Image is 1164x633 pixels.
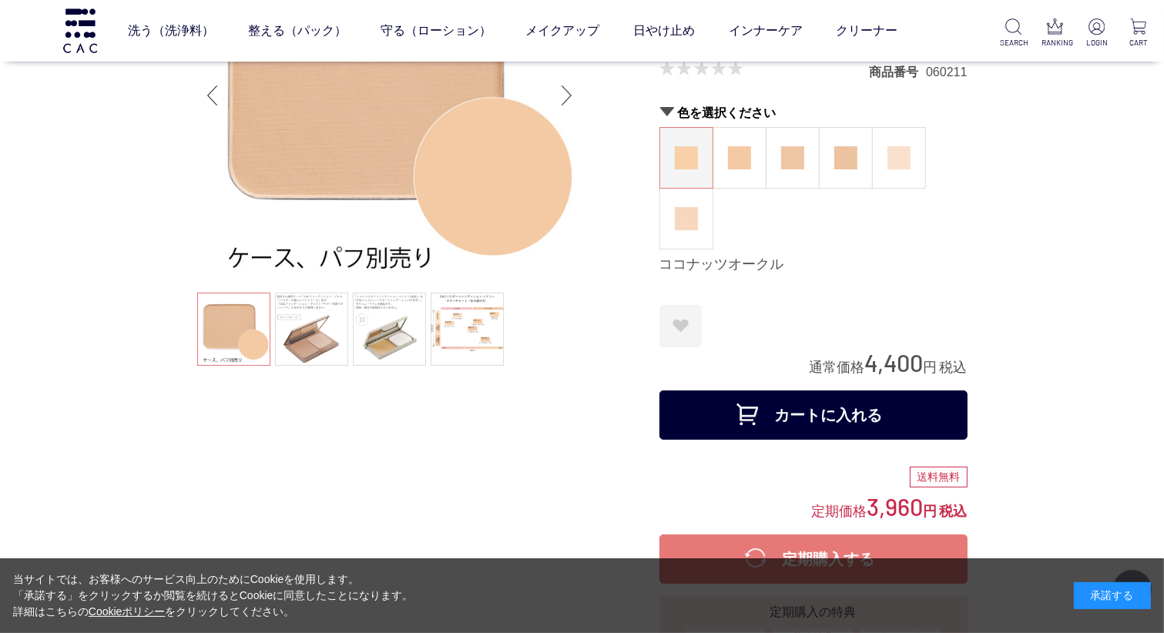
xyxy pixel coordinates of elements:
a: RANKING [1042,18,1069,49]
a: マカダミアオークル [713,128,766,188]
span: 定期価格 [812,502,867,519]
p: RANKING [1042,37,1069,49]
a: インナーケア [729,9,803,52]
dl: ピーチベージュ [659,188,713,250]
img: ココナッツオークル [675,146,698,169]
p: SEARCH [1001,37,1028,49]
img: ヘーゼルオークル [781,146,804,169]
a: 守る（ローション） [381,9,491,52]
span: 税込 [940,360,968,375]
div: 承諾する [1074,582,1151,609]
img: ピーチアイボリー [887,146,911,169]
img: logo [61,8,99,52]
span: 4,400 [865,348,924,377]
dl: ココナッツオークル [659,127,713,189]
div: 送料無料 [910,467,968,488]
a: ピーチアイボリー [873,128,925,188]
span: 通常価格 [810,360,865,375]
span: 円 [924,360,938,375]
a: CART [1125,18,1152,49]
img: アーモンドオークル [834,146,857,169]
div: 当サイトでは、お客様へのサービス向上のためにCookieを使用します。 「承諾する」をクリックするか閲覧を続けるとCookieに同意したことになります。 詳細はこちらの をクリックしてください。 [13,571,414,620]
a: メイクアップ [525,9,599,52]
div: Next slide [552,65,582,126]
a: ヘーゼルオークル [766,128,819,188]
h2: 色を選択ください [659,105,968,121]
a: 洗う（洗浄料） [128,9,214,52]
dl: ピーチアイボリー [872,127,926,189]
img: マカダミアオークル [728,146,751,169]
a: クリーナー [837,9,898,52]
img: ピーチベージュ [675,207,698,230]
a: Cookieポリシー [89,605,166,618]
a: 日やけ止め [633,9,695,52]
a: お気に入りに登録する [659,305,702,347]
dd: 060211 [926,64,967,80]
a: SEARCH [1001,18,1028,49]
a: LOGIN [1083,18,1110,49]
dl: ヘーゼルオークル [766,127,820,189]
span: 円 [924,504,938,519]
a: 整える（パック） [248,9,347,52]
span: 3,960 [867,492,924,521]
div: Previous slide [197,65,228,126]
dl: マカダミアオークル [713,127,766,189]
p: CART [1125,37,1152,49]
button: カートに入れる [659,390,968,440]
div: ココナッツオークル [659,256,968,274]
dl: アーモンドオークル [819,127,873,189]
a: アーモンドオークル [820,128,872,188]
span: 税込 [940,504,968,519]
a: ピーチベージュ [660,189,713,249]
p: LOGIN [1083,37,1110,49]
button: 定期購入する [659,534,968,584]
